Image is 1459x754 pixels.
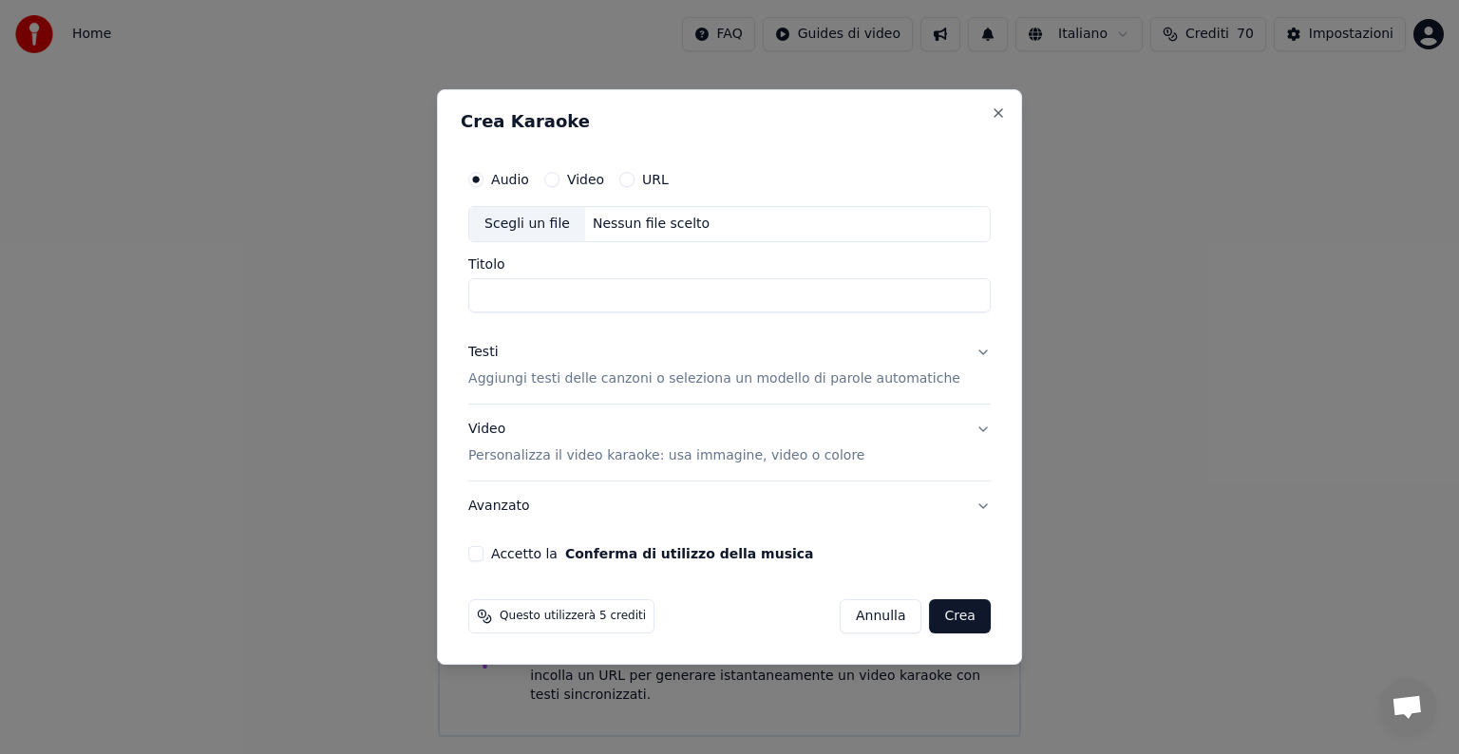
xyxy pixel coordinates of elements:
[461,113,998,130] h2: Crea Karaoke
[468,343,498,362] div: Testi
[500,609,646,624] span: Questo utilizzerà 5 crediti
[491,173,529,186] label: Audio
[468,446,864,465] p: Personalizza il video karaoke: usa immagine, video o colore
[565,547,814,560] button: Accetto la
[468,369,960,388] p: Aggiungi testi delle canzoni o seleziona un modello di parole automatiche
[840,599,922,633] button: Annulla
[468,481,991,531] button: Avanzato
[468,328,991,404] button: TestiAggiungi testi delle canzoni o seleziona un modello di parole automatiche
[468,420,864,465] div: Video
[642,173,669,186] label: URL
[585,215,717,234] div: Nessun file scelto
[491,547,813,560] label: Accetto la
[930,599,991,633] button: Crea
[469,207,585,241] div: Scegli un file
[468,257,991,271] label: Titolo
[468,405,991,481] button: VideoPersonalizza il video karaoke: usa immagine, video o colore
[567,173,604,186] label: Video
